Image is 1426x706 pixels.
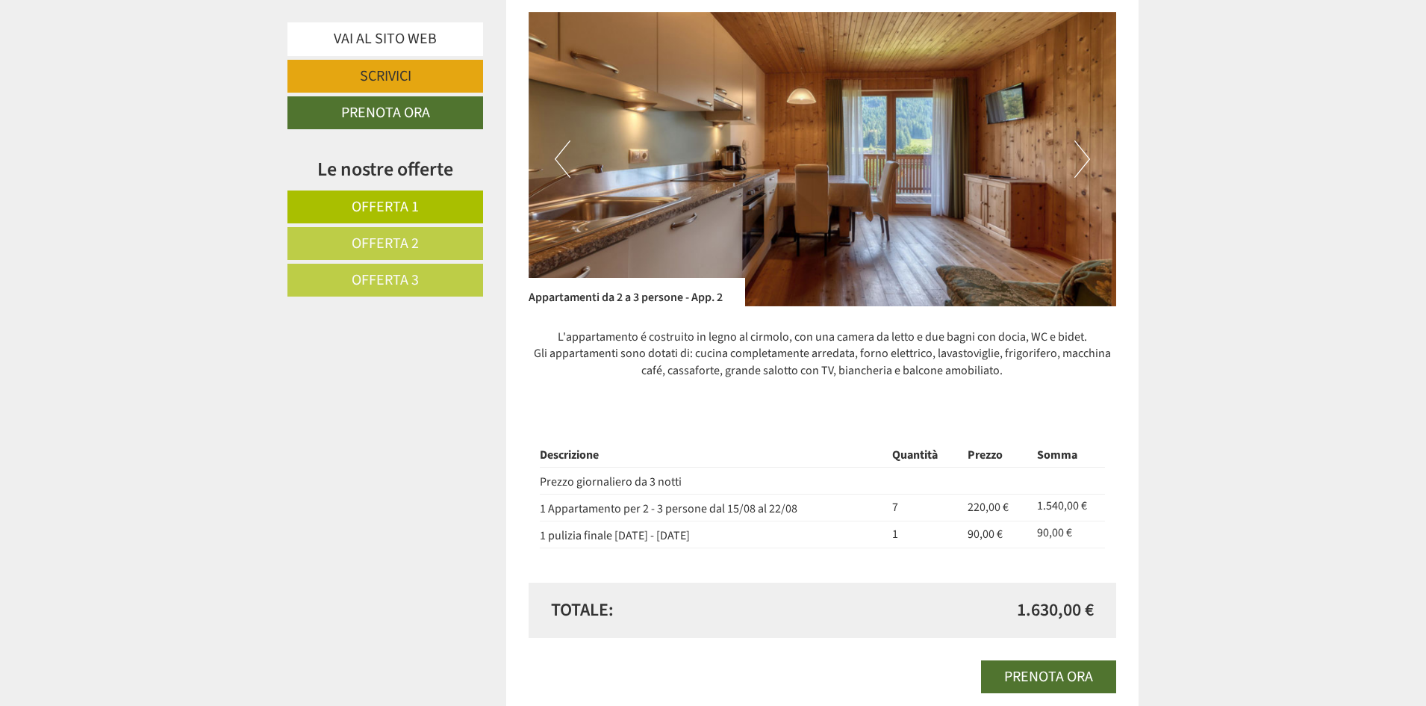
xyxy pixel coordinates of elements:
[968,526,1003,542] span: 90,00 €
[352,196,419,217] span: Offerta 1
[352,270,419,291] span: Offerta 3
[529,278,745,306] div: Appartamenti da 2 a 3 persone - App. 2
[968,499,1009,515] span: 220,00 €
[287,96,483,129] a: Prenota ora
[287,22,483,56] a: Vai al sito web
[886,494,962,521] td: 7
[529,329,1117,380] p: L'appartamento é costruito in legno al cirmolo, con una camera da letto e due bagni con docia, WC...
[540,467,886,494] td: Prezzo giornaliero da 3 notti
[962,444,1031,467] th: Prezzo
[540,444,886,467] th: Descrizione
[529,12,1117,306] img: image
[1031,444,1105,467] th: Somma
[555,140,570,178] button: Previous
[1031,521,1105,548] td: 90,00 €
[352,233,419,254] span: Offerta 2
[1017,598,1094,623] span: 1.630,00 €
[1074,140,1090,178] button: Next
[540,494,886,521] td: 1 Appartamento per 2 - 3 persone dal 15/08 al 22/08
[886,521,962,548] td: 1
[287,60,483,93] a: Scrivici
[1031,494,1105,521] td: 1.540,00 €
[886,444,962,467] th: Quantità
[540,521,886,548] td: 1 pulizia finale [DATE] - [DATE]
[540,598,823,623] div: Totale:
[287,155,483,183] div: Le nostre offerte
[981,660,1116,693] a: Prenota ora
